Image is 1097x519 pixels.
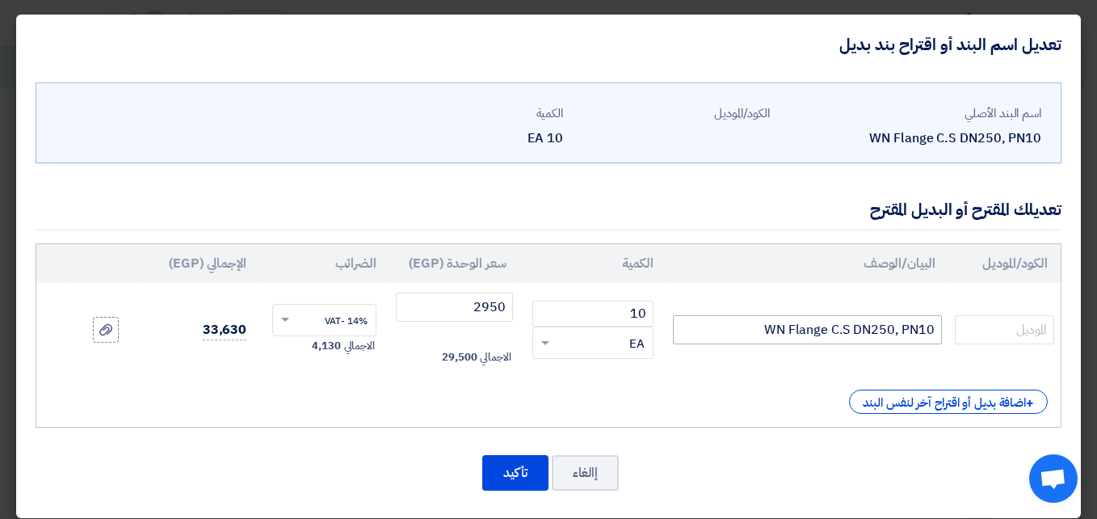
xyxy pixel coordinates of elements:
button: إالغاء [552,455,619,491]
div: تعديلك المقترح أو البديل المقترح [870,197,1061,222]
div: WN Flange C.S DN250, PN10 [783,129,1041,148]
span: 33,630 [203,320,246,340]
th: سعر الوحدة (EGP) [389,244,519,283]
div: الكود/الموديل [576,104,770,123]
button: تأكيد [482,455,548,491]
span: 29,500 [442,349,477,365]
div: الكمية [369,104,563,123]
th: الكود/الموديل [948,244,1061,283]
th: الإجمالي (EGP) [141,244,259,283]
input: أدخل سعر الوحدة [396,293,513,322]
span: EA [629,335,645,353]
span: 4,130 [312,338,341,354]
div: اسم البند الأصلي [783,104,1041,123]
ng-select: VAT [272,304,376,336]
input: الموديل [955,315,1054,344]
div: اضافة بديل أو اقتراح آخر لنفس البند [849,390,1048,414]
span: الاجمالي [480,349,511,365]
input: Add Item Description [673,315,941,344]
th: الضرائب [259,244,389,283]
div: 10 EA [369,129,563,148]
span: + [1026,394,1034,413]
span: الاجمالي [344,338,375,354]
th: الكمية [519,244,666,283]
th: البيان/الوصف [666,244,948,283]
h4: تعديل اسم البند أو اقتراح بند بديل [839,34,1061,55]
input: RFQ_STEP1.ITEMS.2.AMOUNT_TITLE [532,301,654,327]
div: Open chat [1029,454,1078,503]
